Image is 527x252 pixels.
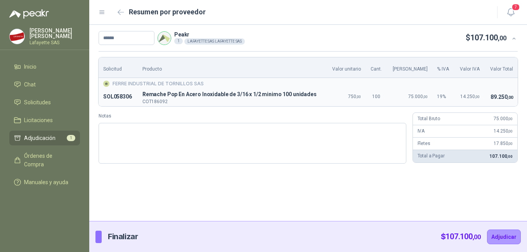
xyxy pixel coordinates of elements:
img: Logo peakr [9,9,49,19]
th: Producto [138,57,326,78]
span: ,00 [475,95,480,99]
span: 89.250 [491,94,513,100]
th: Solicitud [99,57,138,78]
img: Company Logo [158,32,171,45]
span: ,00 [356,95,361,99]
p: R [142,90,322,99]
a: Adjudicación1 [9,131,80,145]
span: ,00 [507,154,513,159]
a: Chat [9,77,80,92]
th: Valor Total [484,57,518,78]
span: ,00 [423,95,428,99]
button: Adjudicar [487,230,521,244]
span: 7 [511,3,520,11]
span: Remache Pop En Acero Inoxidable de 3/16 x 1/2 minimo 100 unidades [142,90,322,99]
a: Manuales y ayuda [9,175,80,190]
th: Cant. [366,57,387,78]
span: 750 [348,94,361,99]
span: ,00 [508,142,513,146]
a: Solicitudes [9,95,80,110]
p: IVA [418,128,425,135]
td: 19 % [432,88,454,106]
span: Licitaciones [24,116,53,124]
button: 7 [504,5,518,19]
span: 107.100 [489,154,513,159]
h2: Resumen por proveedor [129,7,206,17]
span: Manuales y ayuda [24,178,68,186]
span: ,00 [507,95,513,100]
span: Adjudicación [24,134,55,142]
th: Valor unitario [326,57,366,78]
p: $ [466,32,506,44]
p: COT186092 [142,99,322,104]
span: 107.100 [470,33,506,42]
p: Peakr [174,32,245,37]
span: ,00 [508,117,513,121]
th: % IVA [432,57,454,78]
a: Licitaciones [9,113,80,128]
a: Inicio [9,59,80,74]
span: Inicio [24,62,36,71]
p: [PERSON_NAME] [PERSON_NAME] [29,28,80,39]
p: Total a Pagar [418,152,445,160]
span: Solicitudes [24,98,51,107]
span: 75.000 [494,116,513,121]
span: 17.850 [494,141,513,146]
span: 14.250 [494,128,513,134]
span: ,00 [498,35,506,42]
p: Total Bruto [418,115,440,123]
span: ,00 [473,233,481,241]
p: Finalizar [108,231,138,243]
img: Company Logo [10,29,24,44]
td: 100 [366,88,387,106]
div: 1 [174,38,183,44]
label: Notas [99,112,406,120]
p: Fletes [418,140,430,147]
a: Órdenes de Compra [9,148,80,172]
p: Lafayette SAS [29,40,80,45]
div: LAFAYETTE SAS LAFAYETTE SAS [184,38,245,45]
span: 107.100 [446,232,481,241]
span: Chat [24,80,36,89]
div: FERRE INDUSTRIAL DE TORNILLOS SAS [103,80,513,88]
p: $ [441,231,481,243]
th: [PERSON_NAME] [387,57,433,78]
span: 75.000 [408,94,428,99]
span: 14.250 [460,94,480,99]
p: SOL058306 [103,92,133,102]
th: Valor IVA [454,57,484,78]
span: ,00 [508,129,513,133]
span: Órdenes de Compra [24,152,73,169]
span: 1 [67,135,75,141]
